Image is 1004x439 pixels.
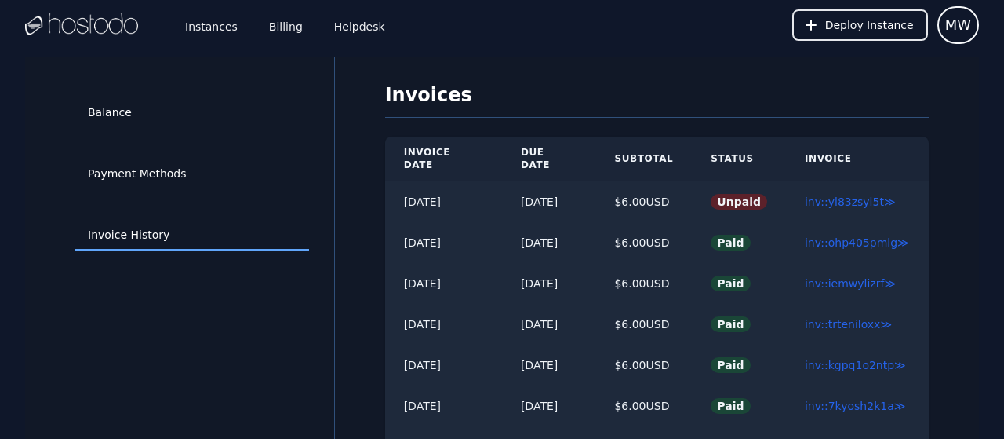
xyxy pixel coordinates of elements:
td: [DATE] [502,386,596,426]
img: Logo [25,13,138,37]
td: [DATE] [502,181,596,223]
span: Deploy Instance [825,17,914,33]
h1: Invoices [385,82,929,118]
th: Invoice [786,137,929,181]
div: $ 6.00 USD [614,194,673,210]
td: [DATE] [385,263,502,304]
td: [DATE] [385,304,502,345]
a: inv::ohp405pmlg≫ [805,236,909,249]
td: [DATE] [502,304,596,345]
th: Invoice Date [385,137,502,181]
td: [DATE] [385,345,502,386]
a: Payment Methods [75,159,309,189]
span: MW [945,14,971,36]
td: [DATE] [502,222,596,263]
div: $ 6.00 USD [614,235,673,251]
div: $ 6.00 USD [614,357,673,373]
div: $ 6.00 USD [614,276,673,291]
th: Subtotal [595,137,692,181]
span: Paid [711,235,750,251]
span: Unpaid [711,194,767,210]
td: [DATE] [502,263,596,304]
button: User menu [937,6,979,44]
div: $ 6.00 USD [614,398,673,414]
span: Paid [711,316,750,332]
button: Deploy Instance [792,9,928,41]
div: $ 6.00 USD [614,316,673,332]
a: inv::kgpq1o2ntp≫ [805,359,906,371]
th: Due Date [502,137,596,181]
td: [DATE] [385,222,502,263]
span: Paid [711,398,750,414]
a: Balance [75,98,309,128]
span: Paid [711,276,750,291]
td: [DATE] [502,345,596,386]
a: inv::iemwylizrf≫ [805,277,896,290]
td: [DATE] [385,181,502,223]
a: Invoice History [75,221,309,251]
th: Status [692,137,786,181]
a: inv::7kyosh2k1a≫ [805,400,905,412]
a: inv::yl83zsyl5t≫ [805,196,896,208]
a: inv::trteniloxx≫ [805,318,892,331]
span: Paid [711,357,750,373]
td: [DATE] [385,386,502,426]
